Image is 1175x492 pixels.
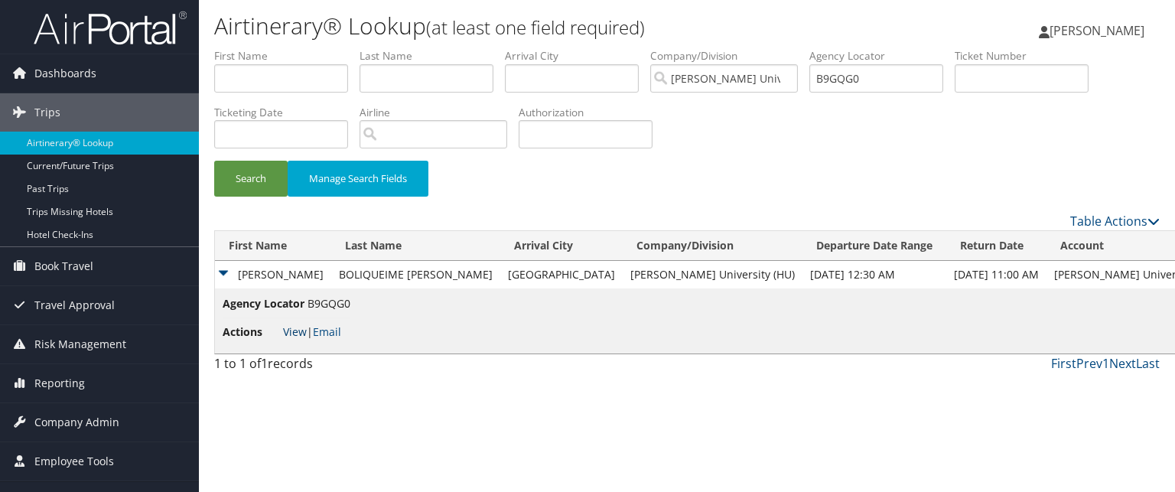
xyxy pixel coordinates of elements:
[34,247,93,285] span: Book Travel
[34,54,96,93] span: Dashboards
[308,296,350,311] span: B9GQG0
[623,231,802,261] th: Company/Division
[809,48,955,64] label: Agency Locator
[946,261,1046,288] td: [DATE] 11:00 AM
[313,324,341,339] a: Email
[283,324,341,339] span: |
[500,261,623,288] td: [GEOGRAPHIC_DATA]
[1076,355,1102,372] a: Prev
[500,231,623,261] th: Arrival City: activate to sort column ascending
[331,261,500,288] td: BOLIQUEIME [PERSON_NAME]
[215,261,331,288] td: [PERSON_NAME]
[802,231,946,261] th: Departure Date Range: activate to sort column ascending
[223,324,280,340] span: Actions
[214,161,288,197] button: Search
[802,261,946,288] td: [DATE] 12:30 AM
[1051,355,1076,372] a: First
[261,355,268,372] span: 1
[34,325,126,363] span: Risk Management
[214,48,360,64] label: First Name
[331,231,500,261] th: Last Name: activate to sort column ascending
[1050,22,1144,39] span: [PERSON_NAME]
[34,93,60,132] span: Trips
[650,48,809,64] label: Company/Division
[34,403,119,441] span: Company Admin
[426,15,645,40] small: (at least one field required)
[288,161,428,197] button: Manage Search Fields
[1039,8,1160,54] a: [PERSON_NAME]
[215,231,331,261] th: First Name: activate to sort column ascending
[360,48,505,64] label: Last Name
[1109,355,1136,372] a: Next
[34,442,114,481] span: Employee Tools
[223,295,304,312] span: Agency Locator
[360,105,519,120] label: Airline
[1136,355,1160,372] a: Last
[34,364,85,402] span: Reporting
[946,231,1046,261] th: Return Date: activate to sort column ascending
[214,10,845,42] h1: Airtinerary® Lookup
[214,354,434,380] div: 1 to 1 of records
[519,105,664,120] label: Authorization
[1102,355,1109,372] a: 1
[283,324,307,339] a: View
[214,105,360,120] label: Ticketing Date
[1070,213,1160,230] a: Table Actions
[505,48,650,64] label: Arrival City
[955,48,1100,64] label: Ticket Number
[623,261,802,288] td: [PERSON_NAME] University (HU)
[34,10,187,46] img: airportal-logo.png
[34,286,115,324] span: Travel Approval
